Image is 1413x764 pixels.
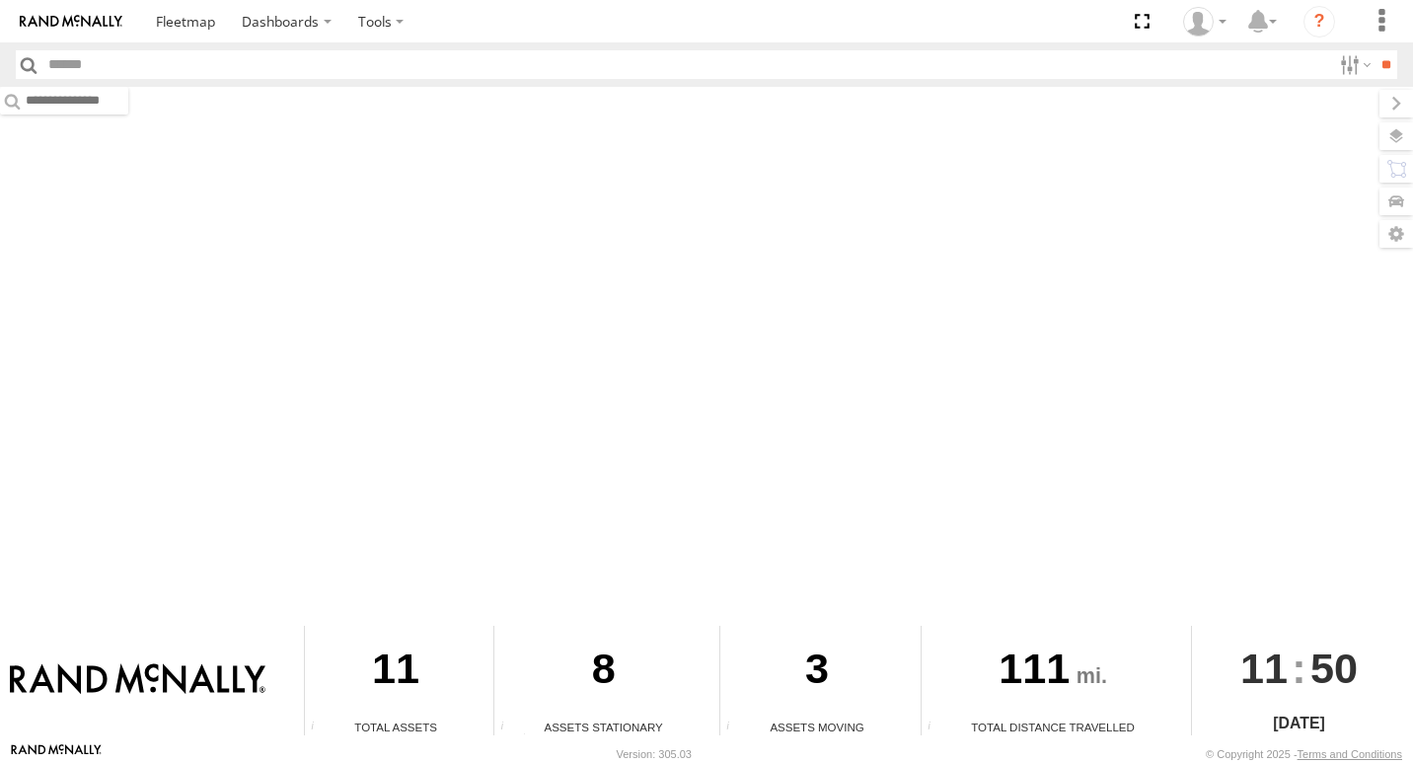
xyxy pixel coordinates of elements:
div: : [1192,626,1406,711]
div: Version: 305.03 [617,748,692,760]
span: 50 [1310,626,1358,711]
div: Assets Stationary [494,719,712,735]
img: Rand McNally [10,663,265,697]
div: Assets Moving [720,719,914,735]
div: 111 [922,626,1184,719]
div: © Copyright 2025 - [1206,748,1402,760]
a: Terms and Conditions [1298,748,1402,760]
div: Total Assets [305,719,486,735]
a: Visit our Website [11,744,102,764]
div: 3 [720,626,914,719]
label: Search Filter Options [1332,50,1375,79]
img: rand-logo.svg [20,15,122,29]
div: Total number of assets current stationary. [494,721,524,735]
div: Total number of Enabled Assets [305,721,335,735]
div: Total distance travelled by all assets within specified date range and applied filters [922,721,951,735]
div: Total Distance Travelled [922,719,1184,735]
div: 11 [305,626,486,719]
div: 8 [494,626,712,719]
div: Total number of assets current in transit. [720,721,750,735]
i: ? [1303,6,1335,38]
label: Map Settings [1379,220,1413,248]
div: Valeo Dash [1176,7,1233,37]
div: [DATE] [1192,712,1406,735]
span: 11 [1240,626,1288,711]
